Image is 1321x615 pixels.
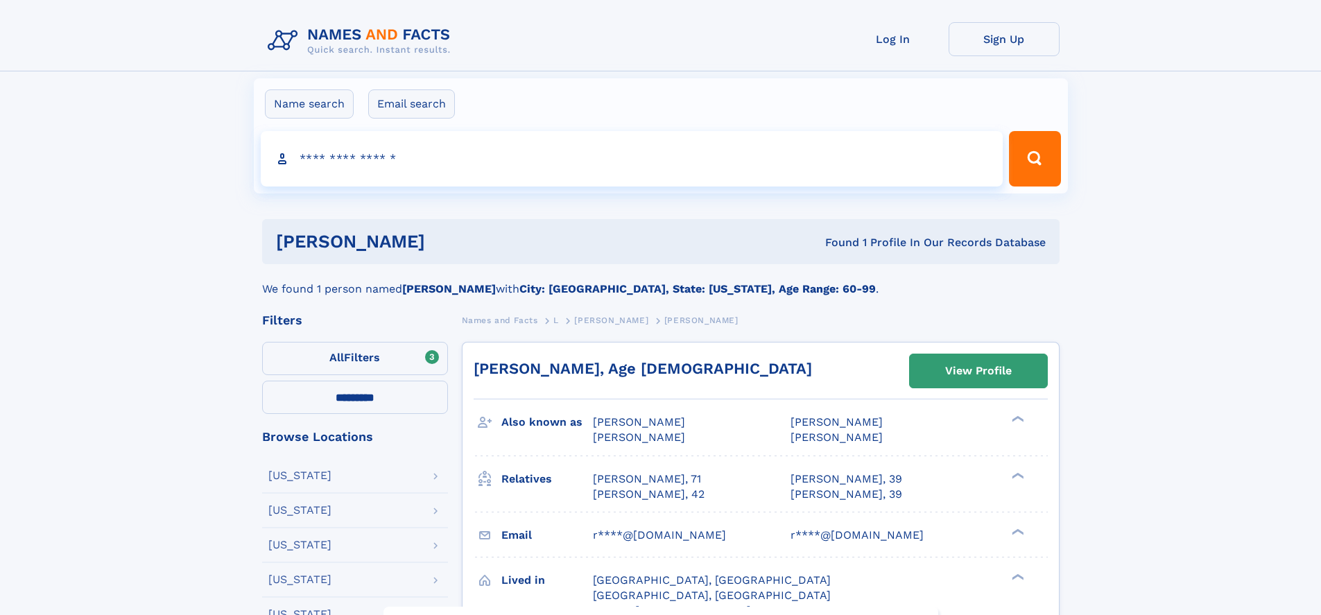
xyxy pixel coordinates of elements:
[791,415,883,428] span: [PERSON_NAME]
[664,315,739,325] span: [PERSON_NAME]
[501,569,593,592] h3: Lived in
[593,471,701,487] a: [PERSON_NAME], 71
[910,354,1047,388] a: View Profile
[474,360,812,377] a: [PERSON_NAME], Age [DEMOGRAPHIC_DATA]
[593,487,705,502] a: [PERSON_NAME], 42
[945,355,1012,387] div: View Profile
[368,89,455,119] label: Email search
[501,410,593,434] h3: Also known as
[1008,527,1025,536] div: ❯
[462,311,538,329] a: Names and Facts
[268,574,331,585] div: [US_STATE]
[1008,471,1025,480] div: ❯
[791,487,902,502] a: [PERSON_NAME], 39
[1009,131,1060,187] button: Search Button
[574,311,648,329] a: [PERSON_NAME]
[501,467,593,491] h3: Relatives
[262,264,1060,297] div: We found 1 person named with .
[501,523,593,547] h3: Email
[265,89,354,119] label: Name search
[949,22,1060,56] a: Sign Up
[574,315,648,325] span: [PERSON_NAME]
[593,431,685,444] span: [PERSON_NAME]
[519,282,876,295] b: City: [GEOGRAPHIC_DATA], State: [US_STATE], Age Range: 60-99
[261,131,1003,187] input: search input
[402,282,496,295] b: [PERSON_NAME]
[553,315,559,325] span: L
[268,505,331,516] div: [US_STATE]
[262,431,448,443] div: Browse Locations
[268,470,331,481] div: [US_STATE]
[262,22,462,60] img: Logo Names and Facts
[791,471,902,487] a: [PERSON_NAME], 39
[276,233,625,250] h1: [PERSON_NAME]
[625,235,1046,250] div: Found 1 Profile In Our Records Database
[593,415,685,428] span: [PERSON_NAME]
[262,342,448,375] label: Filters
[268,539,331,551] div: [US_STATE]
[1008,572,1025,581] div: ❯
[791,431,883,444] span: [PERSON_NAME]
[262,314,448,327] div: Filters
[553,311,559,329] a: L
[593,589,831,602] span: [GEOGRAPHIC_DATA], [GEOGRAPHIC_DATA]
[1008,415,1025,424] div: ❯
[593,573,831,587] span: [GEOGRAPHIC_DATA], [GEOGRAPHIC_DATA]
[838,22,949,56] a: Log In
[329,351,344,364] span: All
